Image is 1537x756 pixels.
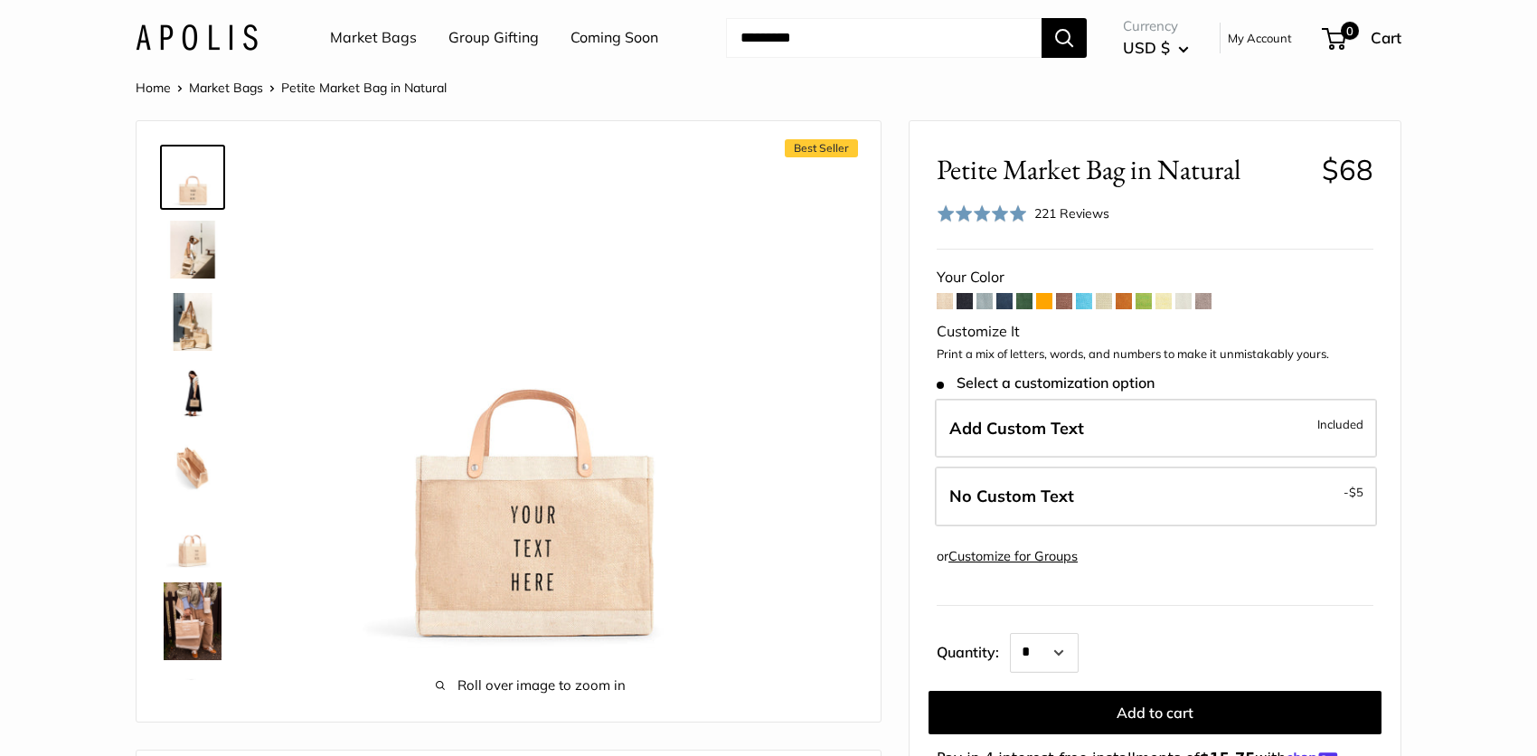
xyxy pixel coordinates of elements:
[1344,481,1363,503] span: -
[937,628,1010,673] label: Quantity:
[1349,485,1363,499] span: $5
[949,418,1084,439] span: Add Custom Text
[160,145,225,210] a: Petite Market Bag in Natural
[1324,24,1401,52] a: 0 Cart
[937,264,1373,291] div: Your Color
[160,671,225,736] a: Petite Market Bag in Natural
[937,374,1155,392] span: Select a customization option
[281,148,780,647] img: Petite Market Bag in Natural
[281,673,780,698] span: Roll over image to zoom in
[1123,14,1189,39] span: Currency
[1123,38,1170,57] span: USD $
[189,80,263,96] a: Market Bags
[160,362,225,427] a: Petite Market Bag in Natural
[949,486,1074,506] span: No Custom Text
[330,24,417,52] a: Market Bags
[164,438,222,496] img: description_Spacious inner area with room for everything.
[929,691,1381,734] button: Add to cart
[570,24,658,52] a: Coming Soon
[160,289,225,354] a: description_The Original Market bag in its 4 native styles
[164,675,222,732] img: Petite Market Bag in Natural
[1317,413,1363,435] span: Included
[136,24,258,51] img: Apolis
[948,548,1078,564] a: Customize for Groups
[164,510,222,568] img: Petite Market Bag in Natural
[1034,205,1109,222] span: 221 Reviews
[935,399,1377,458] label: Add Custom Text
[937,318,1373,345] div: Customize It
[164,293,222,351] img: description_The Original Market bag in its 4 native styles
[164,582,222,660] img: Petite Market Bag in Natural
[937,544,1078,569] div: or
[726,18,1042,58] input: Search...
[164,221,222,279] img: description_Effortless style that elevates every moment
[160,579,225,664] a: Petite Market Bag in Natural
[160,434,225,499] a: description_Spacious inner area with room for everything.
[1371,28,1401,47] span: Cart
[281,80,447,96] span: Petite Market Bag in Natural
[164,148,222,206] img: Petite Market Bag in Natural
[1123,33,1189,62] button: USD $
[160,506,225,572] a: Petite Market Bag in Natural
[160,217,225,282] a: description_Effortless style that elevates every moment
[935,467,1377,526] label: Leave Blank
[1322,152,1373,187] span: $68
[136,80,171,96] a: Home
[164,365,222,423] img: Petite Market Bag in Natural
[1341,22,1359,40] span: 0
[1228,27,1292,49] a: My Account
[136,76,447,99] nav: Breadcrumb
[785,139,858,157] span: Best Seller
[937,153,1308,186] span: Petite Market Bag in Natural
[937,345,1373,364] p: Print a mix of letters, words, and numbers to make it unmistakably yours.
[1042,18,1087,58] button: Search
[448,24,539,52] a: Group Gifting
